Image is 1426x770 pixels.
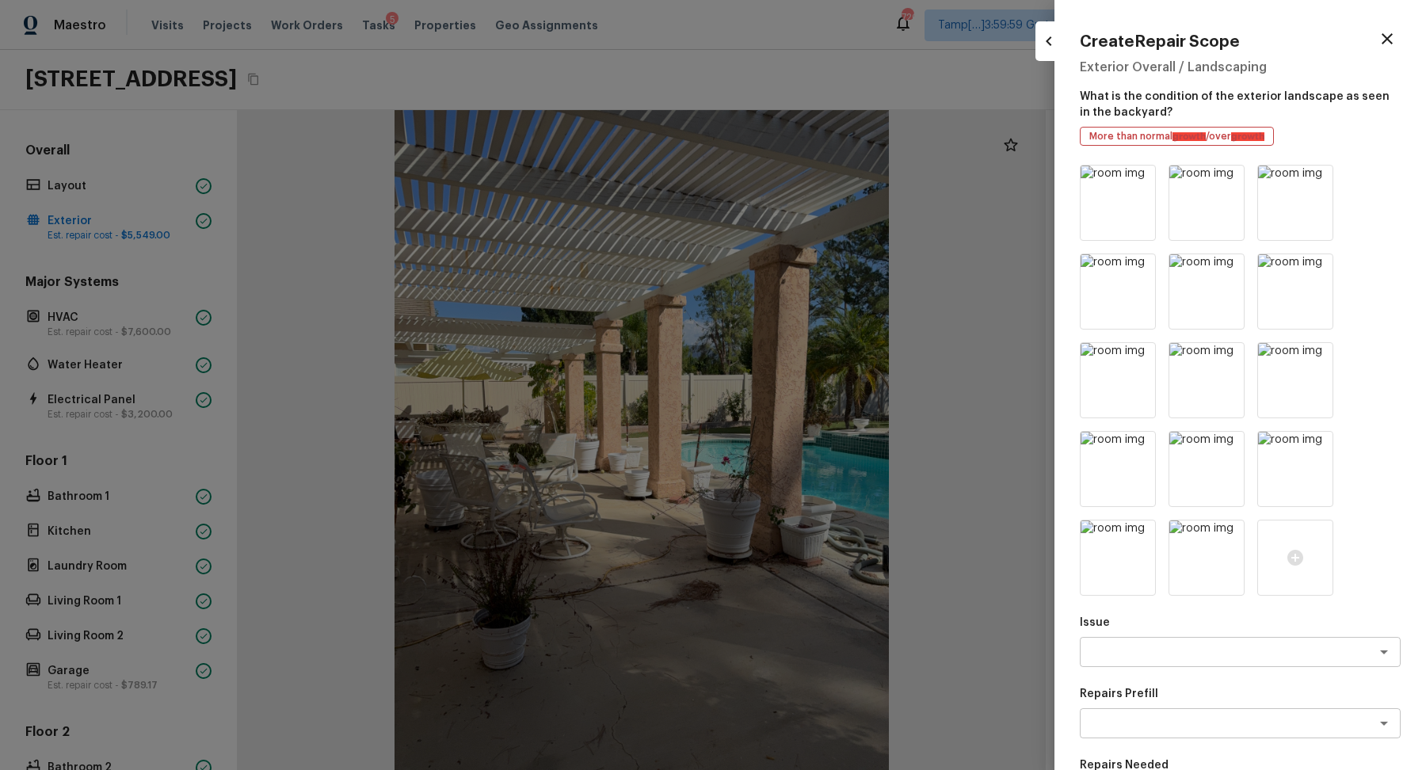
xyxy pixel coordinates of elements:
[1373,712,1395,734] button: Open
[1080,59,1401,76] h5: Exterior Overall / Landscaping
[1081,343,1155,417] img: room img
[1169,520,1244,595] img: room img
[1081,166,1155,240] img: room img
[1169,166,1244,240] img: room img
[1080,686,1401,702] p: Repairs Prefill
[1258,343,1333,417] img: room img
[1258,166,1333,240] img: room img
[1231,132,1264,141] ah_el_jm_1744637036066: growth
[1258,254,1333,329] img: room img
[1169,254,1244,329] img: room img
[1081,432,1155,506] img: room img
[1081,520,1155,595] img: room img
[1258,432,1333,506] img: room img
[1081,254,1155,329] img: room img
[1373,641,1395,663] button: Open
[1169,343,1244,417] img: room img
[1080,615,1401,631] p: Issue
[1080,32,1240,52] h4: Create Repair Scope
[1172,132,1206,141] ah_el_jm_1744637036066: growth
[1084,128,1270,145] span: More than normal /over
[1169,432,1244,506] img: room img
[1080,82,1401,120] p: What is the condition of the exterior landscape as seen in the backyard?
